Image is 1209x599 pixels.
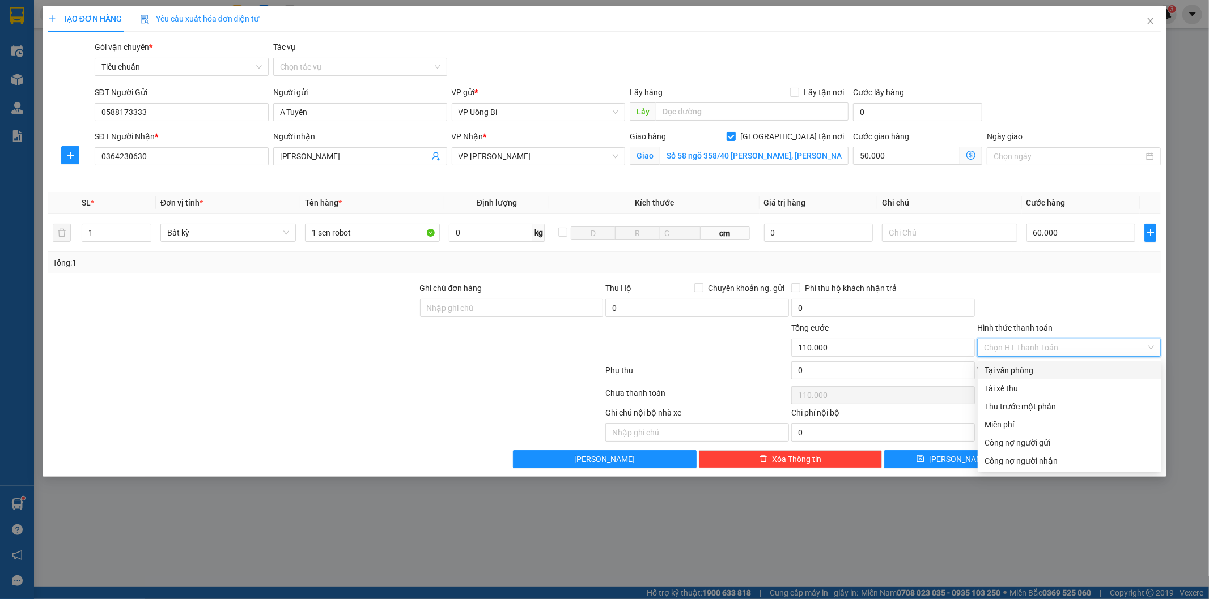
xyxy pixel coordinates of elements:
[24,53,113,73] strong: 0888 827 827 - 0848 827 827
[533,224,545,242] span: kg
[985,400,1155,413] div: Thu trước một phần
[703,282,789,294] span: Chuyển khoản ng. gửi
[985,455,1155,467] div: Công nợ người nhận
[140,15,149,24] img: icon
[978,452,1161,470] div: Cước gửi hàng sẽ được ghi vào công nợ của người nhận
[420,284,482,293] label: Ghi chú đơn hàng
[140,14,260,23] span: Yêu cầu xuất hóa đơn điện tử
[882,224,1017,242] input: Ghi Chú
[273,86,447,99] div: Người gửi
[656,102,849,121] input: Dọc đường
[1145,228,1156,237] span: plus
[701,226,750,240] span: cm
[160,198,203,207] span: Đơn vị tính
[884,450,1021,468] button: save[PERSON_NAME]
[966,151,975,160] span: dollar-circle
[10,76,109,106] span: Gửi hàng Hạ Long: Hotline:
[48,14,122,23] span: TẠO ĐƠN HÀNG
[1146,16,1155,25] span: close
[420,299,604,317] input: Ghi chú đơn hàng
[273,42,296,52] label: Tác vụ
[61,146,79,164] button: plus
[53,256,466,269] div: Tổng: 1
[853,132,909,141] label: Cước giao hàng
[994,150,1144,162] input: Ngày giao
[635,198,674,207] span: Kích thước
[917,455,924,464] span: save
[1026,198,1066,207] span: Cước hàng
[853,147,960,165] input: Cước giao hàng
[605,407,789,423] div: Ghi chú nội bộ nhà xe
[764,198,806,207] span: Giá trị hàng
[12,6,107,30] strong: Công ty TNHH Phúc Xuyên
[736,130,849,143] span: [GEOGRAPHIC_DATA] tận nơi
[53,224,71,242] button: delete
[877,192,1022,214] th: Ghi chú
[853,88,904,97] label: Cước lấy hàng
[985,364,1155,376] div: Tại văn phòng
[5,33,114,73] span: Gửi hàng [GEOGRAPHIC_DATA]: Hotline:
[630,147,660,165] span: Giao
[571,226,616,240] input: D
[630,102,656,121] span: Lấy
[459,104,619,121] span: VP Uông Bí
[477,198,517,207] span: Định lượng
[48,15,56,23] span: plus
[764,224,873,242] input: 0
[791,323,829,332] span: Tổng cước
[699,450,883,468] button: deleteXóa Thông tin
[95,86,269,99] div: SĐT Người Gửi
[978,434,1161,452] div: Cước gửi hàng sẽ được ghi vào công nợ của người gửi
[615,226,660,240] input: R
[985,382,1155,395] div: Tài xế thu
[987,132,1023,141] label: Ngày giao
[431,152,440,161] span: user-add
[660,147,849,165] input: Giao tận nơi
[985,437,1155,449] div: Công nợ người gửi
[305,224,440,242] input: VD: Bàn, Ghế
[630,132,666,141] span: Giao hàng
[95,130,269,143] div: SĐT Người Nhận
[630,88,663,97] span: Lấy hàng
[101,58,262,75] span: Tiêu chuẩn
[605,284,631,293] span: Thu Hộ
[62,151,79,160] span: plus
[660,226,701,240] input: C
[605,387,791,407] div: Chưa thanh toán
[791,407,975,423] div: Chi phí nội bộ
[853,103,982,121] input: Cước lấy hàng
[305,198,342,207] span: Tên hàng
[452,86,626,99] div: VP gửi
[605,423,789,442] input: Nhập ghi chú
[459,148,619,165] span: VP Minh Khai
[452,132,483,141] span: VP Nhận
[273,130,447,143] div: Người nhận
[574,453,635,465] span: [PERSON_NAME]
[929,453,990,465] span: [PERSON_NAME]
[800,282,901,294] span: Phí thu hộ khách nhận trả
[605,364,791,384] div: Phụ thu
[167,224,289,241] span: Bất kỳ
[6,43,114,63] strong: 024 3236 3236 -
[985,418,1155,431] div: Miễn phí
[82,198,91,207] span: SL
[977,323,1053,332] label: Hình thức thanh toán
[1135,6,1166,37] button: Close
[1144,224,1157,242] button: plus
[772,453,821,465] span: Xóa Thông tin
[799,86,849,99] span: Lấy tận nơi
[760,455,767,464] span: delete
[95,42,152,52] span: Gói vận chuyển
[513,450,697,468] button: [PERSON_NAME]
